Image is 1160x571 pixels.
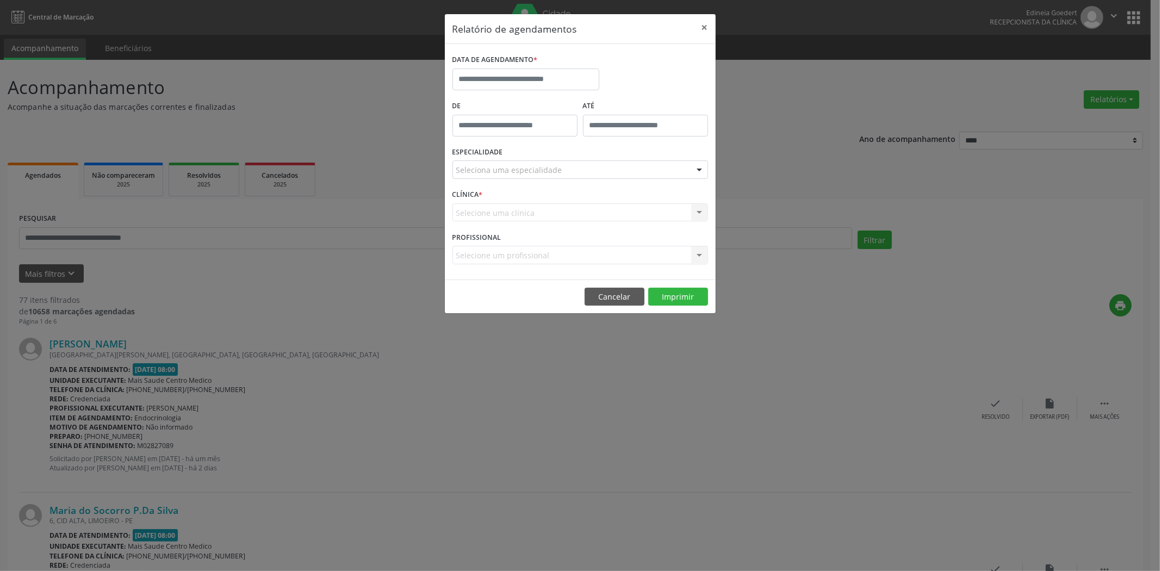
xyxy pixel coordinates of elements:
button: Imprimir [648,288,708,306]
label: ESPECIALIDADE [452,144,503,161]
button: Cancelar [585,288,644,306]
button: Close [694,14,716,41]
label: PROFISSIONAL [452,229,501,246]
label: DATA DE AGENDAMENTO [452,52,538,69]
label: De [452,98,578,115]
label: ATÉ [583,98,708,115]
label: CLÍNICA [452,187,483,203]
span: Seleciona uma especialidade [456,164,562,176]
h5: Relatório de agendamentos [452,22,577,36]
